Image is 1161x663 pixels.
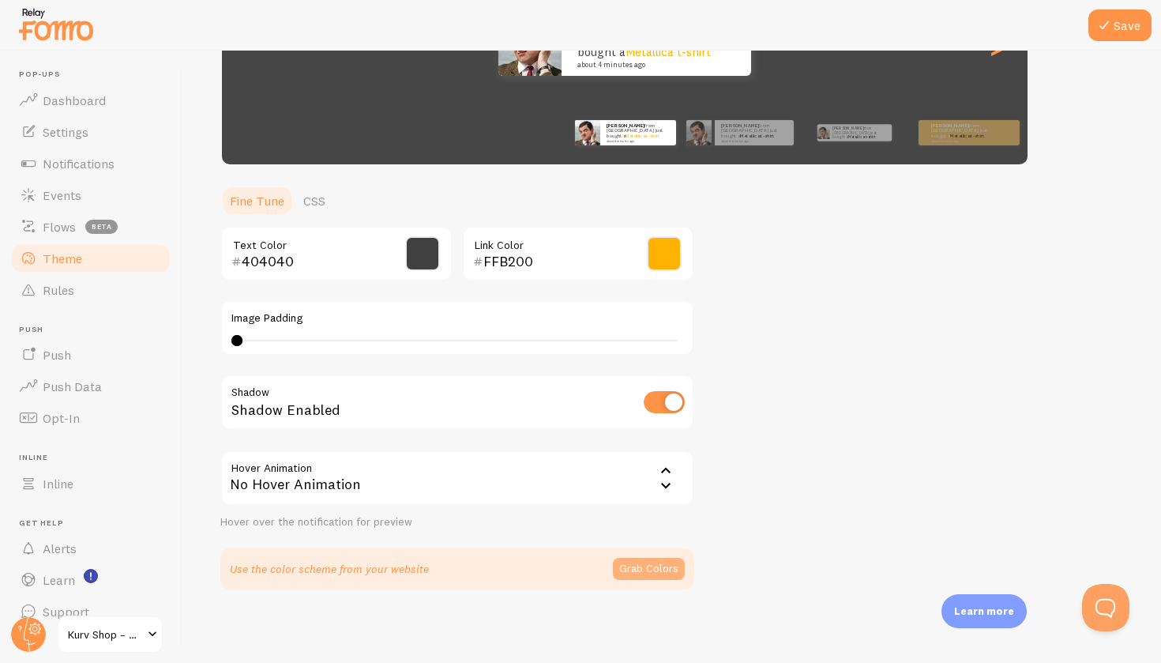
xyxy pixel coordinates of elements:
[9,402,172,434] a: Opt-In
[43,572,75,588] span: Learn
[9,564,172,596] a: Learn
[294,185,335,217] a: CSS
[9,148,172,179] a: Notifications
[954,604,1014,619] p: Learn more
[19,325,172,335] span: Push
[9,116,172,148] a: Settings
[626,44,711,59] a: Metallica t-shirt
[220,185,294,217] a: Fine Tune
[9,468,172,499] a: Inline
[68,625,143,644] span: Kurv Shop – Un drop exclusif mensuel
[43,156,115,171] span: Notifications
[721,122,787,142] p: from [GEOGRAPHIC_DATA] just bought a
[220,515,694,529] div: Hover over the notification for preview
[57,616,163,654] a: Kurv Shop – Un drop exclusif mensuel
[43,379,102,394] span: Push Data
[43,604,89,620] span: Support
[43,219,76,235] span: Flows
[607,122,670,142] p: from [GEOGRAPHIC_DATA] just bought a
[626,133,659,139] a: Metallica t-shirt
[19,453,172,463] span: Inline
[686,120,712,145] img: Fomo
[607,122,644,129] strong: [PERSON_NAME]
[950,133,984,139] a: Metallica t-shirt
[9,533,172,564] a: Alerts
[575,120,600,145] img: Fomo
[9,339,172,371] a: Push
[43,347,71,363] span: Push
[19,70,172,80] span: Pop-ups
[43,282,74,298] span: Rules
[43,476,73,492] span: Inline
[941,594,1027,628] div: Learn more
[577,61,731,69] small: about 4 minutes ago
[9,596,172,627] a: Support
[721,122,759,129] strong: [PERSON_NAME]
[19,518,172,529] span: Get Help
[931,122,969,129] strong: [PERSON_NAME]
[43,124,88,140] span: Settings
[931,139,993,142] small: about 4 minutes ago
[230,561,429,577] p: Use the color scheme from your website
[220,375,694,432] div: Shadow Enabled
[9,243,172,274] a: Theme
[43,541,77,556] span: Alerts
[721,139,786,142] small: about 4 minutes ago
[9,211,172,243] a: Flows beta
[832,124,885,141] p: from [GEOGRAPHIC_DATA] just bought a
[1082,584,1129,631] iframe: Help Scout Beacon - Open
[9,371,172,402] a: Push Data
[84,569,98,583] svg: <p>Watch New Feature Tutorials!</p>
[817,126,829,139] img: Fomo
[231,311,683,326] label: Image Padding
[220,450,694,506] div: No Hover Animation
[9,274,172,306] a: Rules
[43,251,82,266] span: Theme
[43,92,106,108] span: Dashboard
[613,558,685,580] button: Grab Colors
[85,220,118,234] span: beta
[848,134,875,139] a: Metallica t-shirt
[931,122,994,142] p: from [GEOGRAPHIC_DATA] just bought a
[607,139,668,142] small: about 4 minutes ago
[832,126,864,130] strong: [PERSON_NAME]
[740,133,774,139] a: Metallica t-shirt
[9,179,172,211] a: Events
[43,410,80,426] span: Opt-In
[17,4,96,44] img: fomo-relay-logo-orange.svg
[43,187,81,203] span: Events
[9,85,172,116] a: Dashboard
